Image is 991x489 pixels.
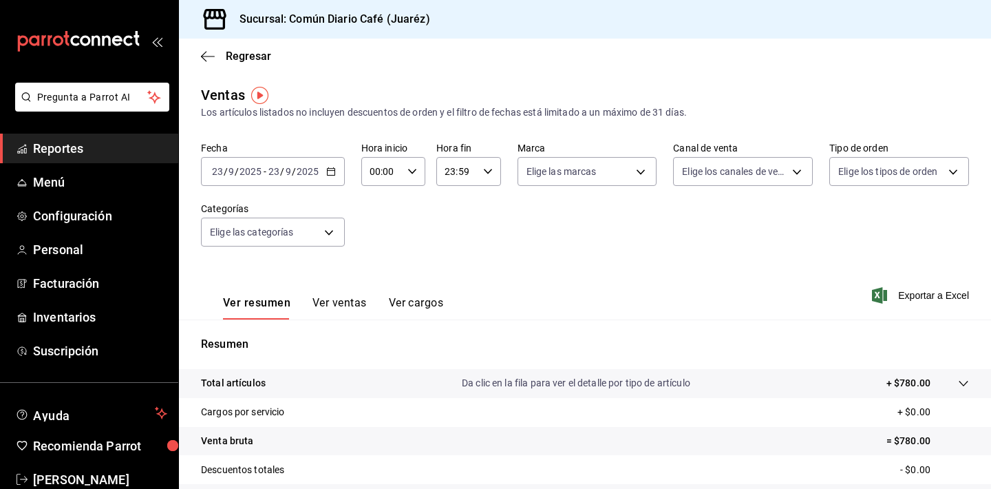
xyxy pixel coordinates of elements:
[33,405,149,422] span: Ayuda
[33,240,167,259] span: Personal
[886,376,930,391] p: + $780.00
[838,165,937,178] span: Elige los tipos de orden
[462,376,690,391] p: Da clic en la fila para ver el detalle por tipo de artículo
[239,166,262,177] input: ----
[829,143,969,153] label: Tipo de orden
[33,308,167,326] span: Inventarios
[201,85,245,105] div: Ventas
[223,296,290,320] button: Ver resumen
[211,166,224,177] input: --
[264,166,266,177] span: -
[251,87,268,104] img: Tooltip marker
[201,434,253,448] p: Venta bruta
[201,336,969,353] p: Resumen
[886,434,969,448] p: = $780.00
[897,405,969,419] p: + $0.00
[33,274,167,293] span: Facturación
[33,342,167,360] span: Suscripción
[228,11,430,28] h3: Sucursal: Común Diario Café (Juaréz)
[201,376,266,391] p: Total artículos
[235,166,239,177] span: /
[33,173,167,191] span: Menú
[33,470,167,489] span: [PERSON_NAME]
[210,225,294,239] span: Elige las categorías
[875,287,969,304] button: Exportar a Excel
[33,207,167,225] span: Configuración
[280,166,284,177] span: /
[389,296,444,320] button: Ver cargos
[201,204,345,214] label: Categorías
[361,143,425,153] label: Hora inicio
[673,143,813,153] label: Canal de venta
[223,296,443,320] div: navigation tabs
[900,463,969,477] p: - $0.00
[268,166,280,177] input: --
[518,143,657,153] label: Marca
[292,166,296,177] span: /
[10,100,169,114] a: Pregunta a Parrot AI
[224,166,228,177] span: /
[151,36,162,47] button: open_drawer_menu
[37,90,148,105] span: Pregunta a Parrot AI
[312,296,367,320] button: Ver ventas
[201,50,271,63] button: Regresar
[296,166,319,177] input: ----
[526,165,597,178] span: Elige las marcas
[201,463,284,477] p: Descuentos totales
[33,437,167,455] span: Recomienda Parrot
[228,166,235,177] input: --
[226,50,271,63] span: Regresar
[201,105,969,120] div: Los artículos listados no incluyen descuentos de orden y el filtro de fechas está limitado a un m...
[682,165,787,178] span: Elige los canales de venta
[33,139,167,158] span: Reportes
[15,83,169,112] button: Pregunta a Parrot AI
[201,143,345,153] label: Fecha
[201,405,285,419] p: Cargos por servicio
[436,143,500,153] label: Hora fin
[285,166,292,177] input: --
